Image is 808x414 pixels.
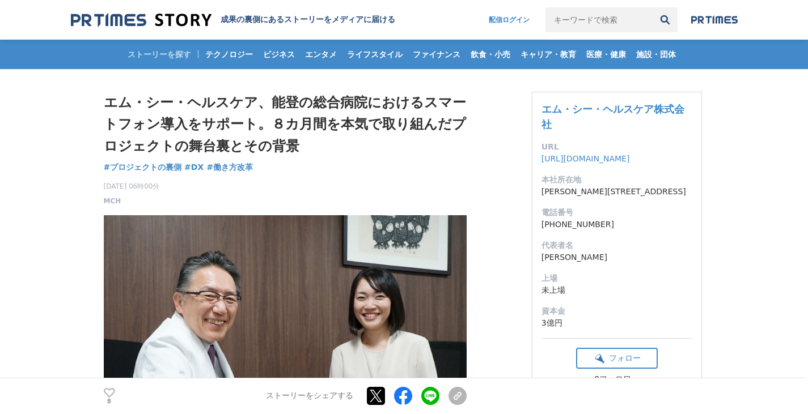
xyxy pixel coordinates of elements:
[542,207,692,219] dt: 電話番号
[206,162,253,172] span: #働き方改革
[104,92,467,157] h1: エム・シー・ヘルスケア、能登の総合病院におけるスマートフォン導入をサポート。８カ月間を本気で取り組んだプロジェクトの舞台裏とその背景
[542,154,630,163] a: [URL][DOMAIN_NAME]
[201,40,257,69] a: テクノロジー
[259,40,299,69] a: ビジネス
[104,181,160,191] span: [DATE] 06時00分
[542,272,692,284] dt: 上場
[104,196,121,206] a: MCH
[542,174,692,186] dt: 本社所在地
[542,141,692,153] dt: URL
[104,162,182,172] span: #プロジェクトの裏側
[301,40,341,69] a: エンタメ
[408,40,465,69] a: ファイナンス
[221,15,395,25] h2: 成果の裏側にあるストーリーをメディアに届ける
[201,49,257,59] span: テクノロジー
[542,103,684,130] a: エム・シー・ヘルスケア株式会社
[259,49,299,59] span: ビジネス
[342,49,407,59] span: ライフスタイル
[184,161,204,173] a: #DX
[342,40,407,69] a: ライフスタイル
[632,40,680,69] a: 施設・団体
[104,399,115,404] p: 8
[542,317,692,329] dd: 3億円
[576,374,658,385] div: 0フォロワー
[632,49,680,59] span: 施設・団体
[542,219,692,231] dd: [PHONE_NUMBER]
[516,49,581,59] span: キャリア・教育
[653,7,678,32] button: 検索
[466,40,515,69] a: 飲食・小売
[206,161,253,173] a: #働き方改革
[301,49,341,59] span: エンタメ
[545,7,653,32] input: キーワードで検索
[542,186,692,198] dd: [PERSON_NAME][STREET_ADDRESS]
[466,49,515,59] span: 飲食・小売
[691,15,738,24] img: prtimes
[582,49,631,59] span: 医療・健康
[71,12,211,28] img: 成果の裏側にあるストーリーをメディアに届ける
[408,49,465,59] span: ファイナンス
[477,7,541,32] a: 配信ログイン
[184,162,204,172] span: #DX
[542,240,692,251] dt: 代表者名
[516,40,581,69] a: キャリア・教育
[582,40,631,69] a: 医療・健康
[71,12,395,28] a: 成果の裏側にあるストーリーをメディアに届ける 成果の裏側にあるストーリーをメディアに届ける
[542,251,692,263] dd: [PERSON_NAME]
[576,348,658,369] button: フォロー
[266,391,353,402] p: ストーリーをシェアする
[542,284,692,296] dd: 未上場
[542,305,692,317] dt: 資本金
[104,161,182,173] a: #プロジェクトの裏側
